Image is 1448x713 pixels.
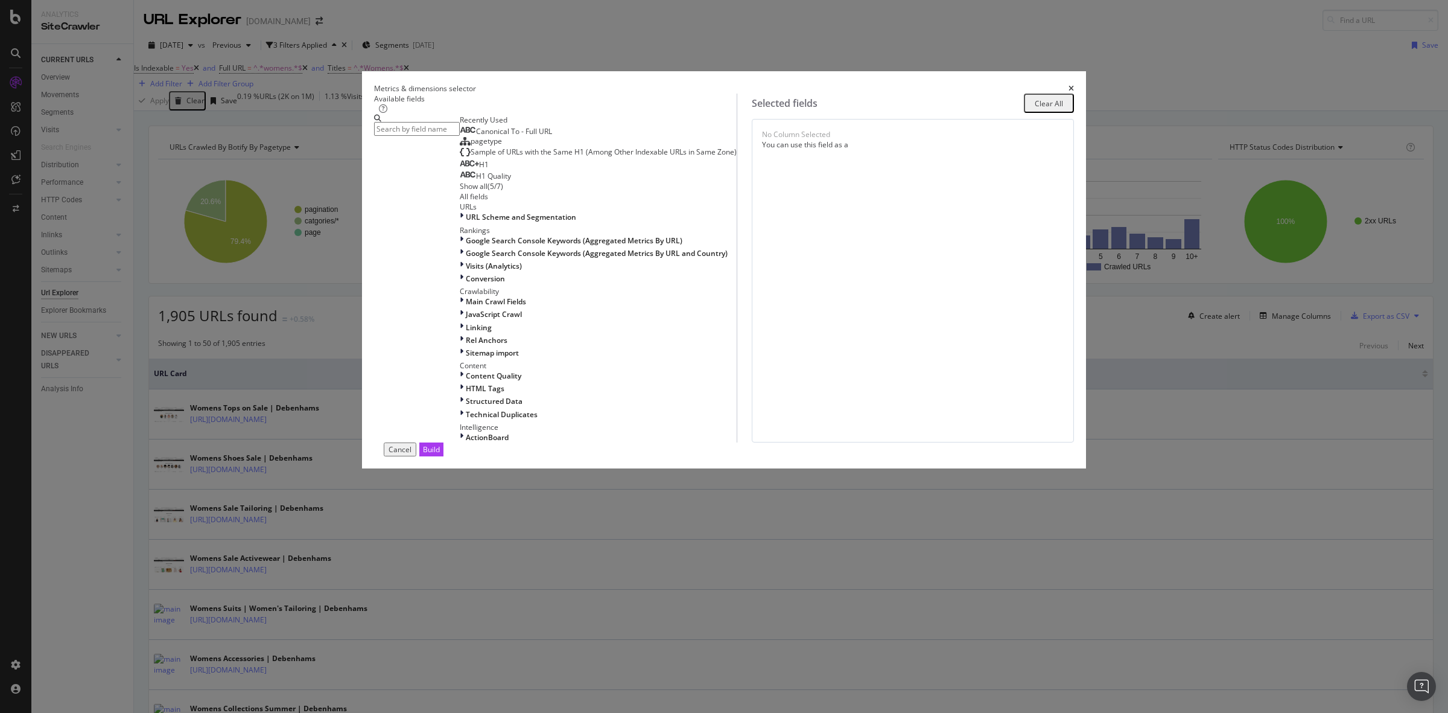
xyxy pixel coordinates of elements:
[1407,672,1436,701] div: Open Intercom Messenger
[419,443,443,456] button: Build
[1035,98,1063,109] div: Clear All
[374,94,737,104] div: Available fields
[460,422,737,432] div: Intelligence
[460,286,737,296] div: Crawlability
[466,396,522,406] span: Structured Data
[460,181,487,191] div: Show all
[374,83,476,94] div: Metrics & dimensions selector
[466,296,526,307] span: Main Crawl Fields
[362,71,1086,468] div: modal
[1024,94,1074,113] button: Clear All
[460,202,737,212] div: URLs
[1069,83,1074,94] div: times
[460,225,737,235] div: Rankings
[752,97,818,110] div: Selected fields
[460,360,737,371] div: Content
[479,159,489,170] span: H1
[466,432,509,443] span: ActionBoard
[389,444,411,455] div: Cancel
[423,444,440,455] div: Build
[762,129,830,139] div: No Column Selected
[471,147,737,157] span: Sample of URLs with the Same H1 (Among Other Indexable URLs in Same Zone)
[466,409,538,420] span: Technical Duplicates
[466,212,576,222] span: URL Scheme and Segmentation
[460,115,737,125] div: Recently Used
[466,248,728,258] span: Google Search Console Keywords (Aggregated Metrics By URL and Country)
[476,171,511,181] span: H1 Quality
[471,136,502,146] span: pagetype
[466,348,519,358] span: Sitemap import
[466,322,492,333] span: Linking
[466,235,682,246] span: Google Search Console Keywords (Aggregated Metrics By URL)
[762,139,1064,150] div: You can use this field as a
[466,371,521,381] span: Content Quality
[487,181,503,191] div: ( 5 / 7 )
[466,309,522,319] span: JavaScript Crawl
[384,443,416,456] button: Cancel
[374,122,460,136] input: Search by field name
[476,126,552,136] span: Canonical To - Full URL
[466,273,505,284] span: Conversion
[466,261,522,271] span: Visits (Analytics)
[466,383,504,394] span: HTML Tags
[460,191,737,202] div: All fields
[466,335,507,345] span: Rel Anchors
